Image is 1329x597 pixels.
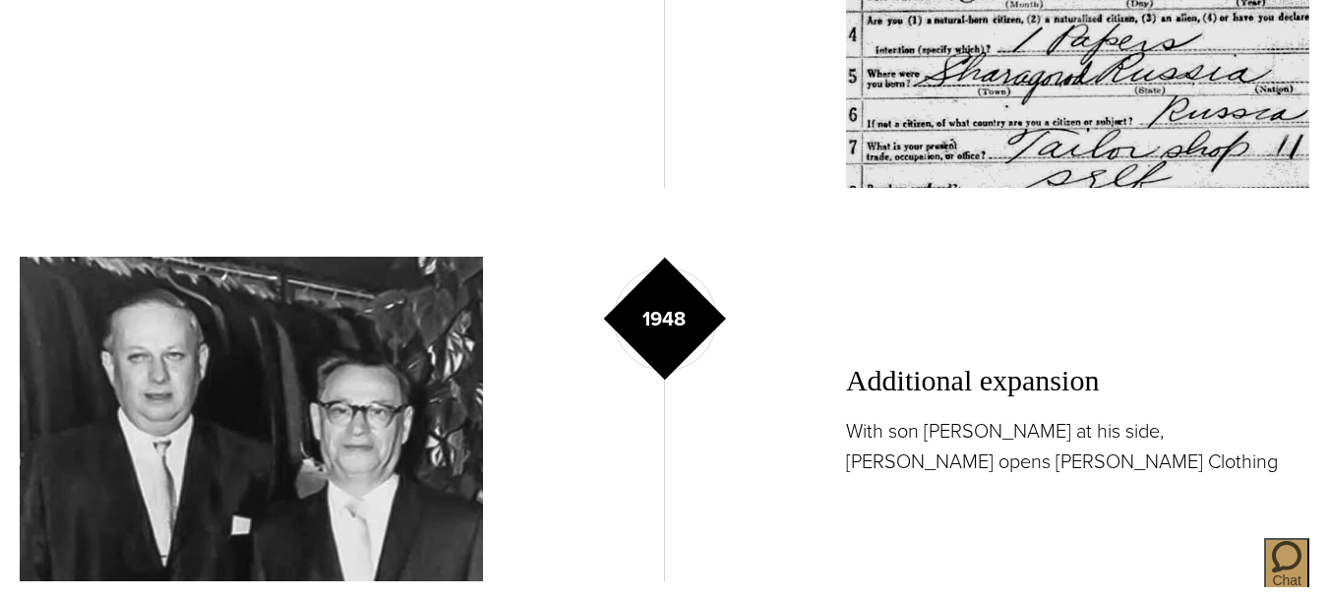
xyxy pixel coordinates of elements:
img: Founder Jacob Ginsburg and his son, Moe Ginsburg-Great Grandfather & Grandfather of current owner... [20,257,483,581]
p: 1948 [642,304,686,333]
p: With son [PERSON_NAME] at his side, [PERSON_NAME] opens [PERSON_NAME] Clothing [846,416,1309,477]
h3: Additional expansion [846,360,1309,401]
iframe: Opens a widget where you can chat to one of our agents [1204,538,1309,587]
span: Chat [68,34,97,50]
